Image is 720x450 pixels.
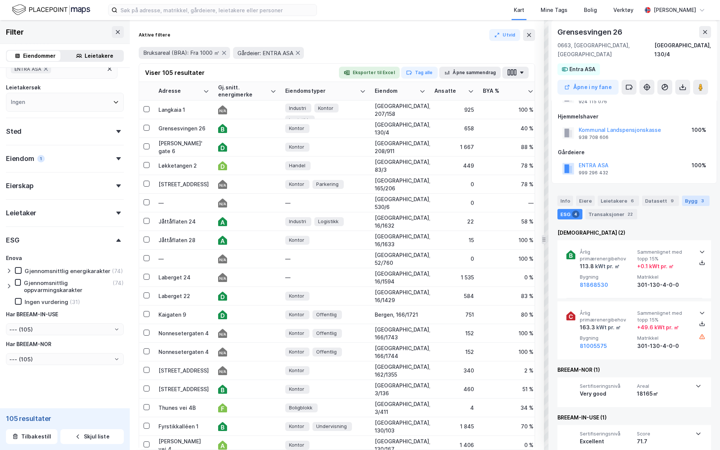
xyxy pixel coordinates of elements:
div: Grensesvingen 26 [158,124,209,132]
div: 6 [629,197,636,205]
div: 152 [434,329,474,337]
div: Mine Tags [541,6,567,15]
div: [STREET_ADDRESS] [158,367,209,374]
div: — [158,255,209,263]
div: 58 % [483,218,534,225]
div: 1 535 [434,273,474,281]
span: Årlig primærenergibehov [580,249,634,262]
div: 51 % [483,385,534,393]
div: Thunes vei 4B [158,404,209,412]
div: 925 [434,106,474,114]
div: Eiendomstyper [285,88,357,95]
div: 22 [434,218,474,225]
span: Matrikkel [637,274,692,280]
span: Kontor [289,292,304,300]
iframe: Chat Widget [683,414,720,450]
div: Gj.snitt. energimerke [218,84,267,98]
div: 924 115 076 [579,99,607,105]
span: Kontor [289,348,304,356]
div: Ansatte [434,88,465,95]
div: Eiendommer [23,51,56,60]
div: Viser 105 resultater [145,68,205,77]
div: 78 % [483,180,534,188]
div: [GEOGRAPHIC_DATA], 166/1743 [375,326,425,341]
div: Grensesvingen 26 [557,26,624,38]
div: [GEOGRAPHIC_DATA], 130/103 [375,419,425,434]
div: Nonnesetergaten 4 [158,348,209,356]
div: Leietaker [6,209,36,218]
div: Bolig [584,6,597,15]
div: Har BREEAM-IN-USE [6,310,58,319]
div: BYA % [483,88,525,95]
button: 81005575 [580,342,607,351]
div: 71.7 [637,437,691,446]
div: [GEOGRAPHIC_DATA], 16/1632 [375,214,425,229]
div: Kart [514,6,524,15]
div: Leietakersøk [6,83,41,92]
div: Fyrstikkalléen 1 [158,422,209,430]
span: Sammenlignet med topp 15% [637,310,692,323]
div: ESG [6,236,19,245]
span: Offentlig [316,348,337,356]
div: Adresse [158,88,200,95]
span: Kontor [289,311,304,319]
div: [STREET_ADDRESS] [158,385,209,393]
div: 449 [434,162,474,169]
div: kWt pr. ㎡ [595,323,621,332]
div: 0663, [GEOGRAPHIC_DATA], [GEOGRAPHIC_DATA] [557,41,654,59]
div: Entra ASA [569,65,595,74]
button: Eksporter til Excel [339,67,400,79]
div: — [158,199,209,207]
div: [GEOGRAPHIC_DATA], 83/3 [375,158,425,174]
div: 1 406 [434,441,474,449]
span: Sertifiseringsnivå [580,431,634,437]
div: 34 % [483,404,534,412]
button: Skjul liste [60,429,124,444]
input: ClearOpen [6,354,123,365]
div: 658 [434,124,474,132]
img: logo.f888ab2527a4732fd821a326f86c7f29.svg [12,3,90,16]
div: 4 [572,210,579,218]
div: Laberget 24 [158,273,209,281]
div: 2 % [483,367,534,374]
div: 0 % [483,441,534,449]
div: Laberget 22 [158,292,209,300]
div: Very good [580,389,634,398]
button: Tag alle [401,67,438,79]
div: [STREET_ADDRESS] [158,180,209,188]
span: Industri [289,218,306,225]
div: 152 [434,348,474,356]
div: 100% [692,126,706,134]
div: Langkaia 1 [158,106,209,114]
div: [GEOGRAPHIC_DATA], 16/1429 [375,288,425,304]
span: Sammenlignet med topp 15% [637,249,692,262]
span: Matrikkel [637,335,692,341]
div: + 49.6 kWt pr. ㎡ [637,323,679,332]
div: 18165㎡ [637,389,691,398]
div: 70 % [483,422,534,430]
div: Ingen [11,98,25,107]
div: 100 % [483,255,534,263]
div: Bergen, 166/1721 [375,311,425,319]
div: 1 845 [434,422,474,430]
div: Verktøy [613,6,633,15]
span: Handel [289,162,305,169]
button: Open [114,326,120,332]
div: [GEOGRAPHIC_DATA], 530/6 [375,195,425,211]
div: Gjennomsnittlig oppvarmingskarakter [24,279,111,294]
div: 0 % [483,273,534,281]
div: Nonnesetergaten 4 [158,329,209,337]
div: 100% [692,161,706,170]
button: Utvid [489,29,521,41]
div: [GEOGRAPHIC_DATA], 16/1594 [375,270,425,285]
span: Bygning [580,335,634,341]
span: Årlig primærenergibehov [580,310,634,323]
div: Datasett [642,196,679,206]
div: (74) [113,279,124,286]
button: Åpne sammendrag [439,67,501,79]
div: Bygg [682,196,710,206]
div: Kaigaten 9 [158,311,209,319]
span: Undervisning [316,422,347,430]
div: 999 296 432 [579,170,608,176]
div: [GEOGRAPHIC_DATA], 52/760 [375,251,425,267]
